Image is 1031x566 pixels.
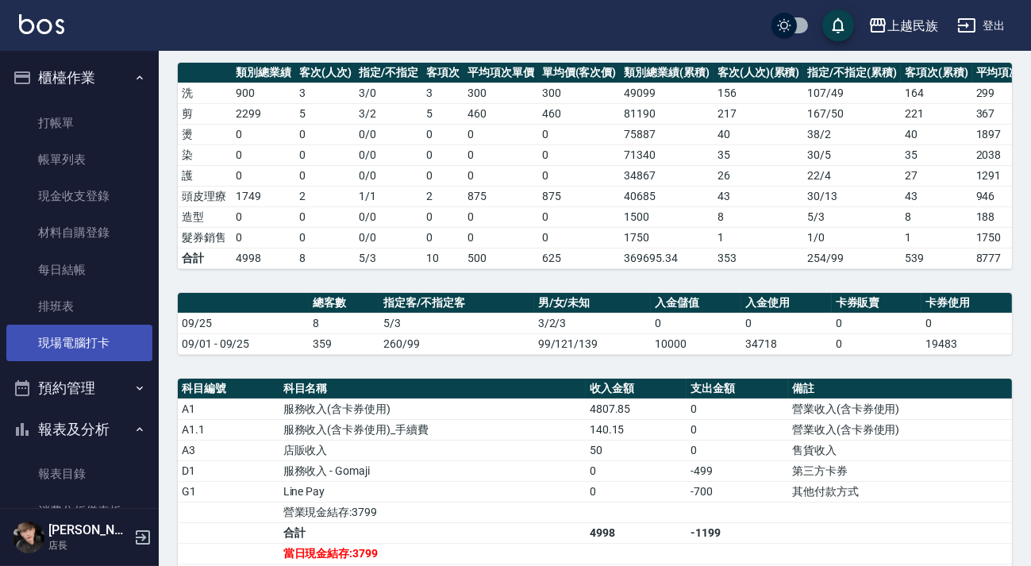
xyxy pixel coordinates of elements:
[538,63,621,83] th: 單均價(客次價)
[19,14,64,34] img: Logo
[48,538,129,553] p: 店長
[714,124,804,144] td: 40
[741,333,832,354] td: 34718
[951,11,1012,40] button: 登出
[232,248,295,268] td: 4998
[279,460,586,481] td: 服務收入 - Gomaji
[714,227,804,248] td: 1
[422,83,464,103] td: 3
[803,83,901,103] td: 107 / 49
[422,103,464,124] td: 5
[178,206,232,227] td: 造型
[295,206,356,227] td: 0
[464,248,538,268] td: 500
[788,379,1012,399] th: 備註
[355,144,422,165] td: 0 / 0
[901,165,972,186] td: 27
[6,105,152,141] a: 打帳單
[832,293,922,314] th: 卡券販賣
[687,522,788,543] td: -1199
[355,248,422,268] td: 5/3
[232,124,295,144] td: 0
[422,186,464,206] td: 2
[620,248,714,268] td: 369695.34
[6,325,152,361] a: 現場電腦打卡
[901,186,972,206] td: 43
[534,333,652,354] td: 99/121/139
[355,186,422,206] td: 1 / 1
[687,419,788,440] td: 0
[901,144,972,165] td: 35
[6,141,152,178] a: 帳單列表
[803,248,901,268] td: 254/99
[422,227,464,248] td: 0
[464,227,538,248] td: 0
[538,83,621,103] td: 300
[232,165,295,186] td: 0
[620,186,714,206] td: 40685
[822,10,854,41] button: save
[295,63,356,83] th: 客次(人次)
[178,186,232,206] td: 頭皮理療
[714,83,804,103] td: 156
[178,165,232,186] td: 護
[538,186,621,206] td: 875
[538,165,621,186] td: 0
[6,57,152,98] button: 櫃檯作業
[901,227,972,248] td: 1
[620,124,714,144] td: 75887
[538,227,621,248] td: 0
[422,248,464,268] td: 10
[279,481,586,502] td: Line Pay
[464,144,538,165] td: 0
[178,144,232,165] td: 染
[295,103,356,124] td: 5
[6,288,152,325] a: 排班表
[379,333,533,354] td: 260/99
[534,313,652,333] td: 3/2/3
[6,493,152,529] a: 消費分析儀表板
[788,419,1012,440] td: 營業收入(含卡券使用)
[379,313,533,333] td: 5/3
[178,103,232,124] td: 剪
[803,144,901,165] td: 30 / 5
[887,16,938,36] div: 上越民族
[901,63,972,83] th: 客項次(累積)
[6,252,152,288] a: 每日結帳
[714,103,804,124] td: 217
[355,124,422,144] td: 0 / 0
[178,313,309,333] td: 09/25
[803,63,901,83] th: 指定/不指定(累積)
[355,227,422,248] td: 0 / 0
[232,144,295,165] td: 0
[178,83,232,103] td: 洗
[788,460,1012,481] td: 第三方卡券
[355,83,422,103] td: 3 / 0
[862,10,944,42] button: 上越民族
[803,186,901,206] td: 30 / 13
[232,63,295,83] th: 類別總業績
[422,124,464,144] td: 0
[714,186,804,206] td: 43
[6,214,152,251] a: 材料自購登錄
[803,227,901,248] td: 1 / 0
[921,333,1012,354] td: 19483
[620,206,714,227] td: 1500
[620,144,714,165] td: 71340
[464,165,538,186] td: 0
[586,522,687,543] td: 4998
[295,144,356,165] td: 0
[620,165,714,186] td: 34867
[620,227,714,248] td: 1750
[178,440,279,460] td: A3
[309,313,380,333] td: 8
[586,399,687,419] td: 4807.85
[651,293,741,314] th: 入金儲值
[232,186,295,206] td: 1749
[279,502,586,522] td: 營業現金結存:3799
[741,313,832,333] td: 0
[714,165,804,186] td: 26
[355,63,422,83] th: 指定/不指定
[6,368,152,409] button: 預約管理
[295,186,356,206] td: 2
